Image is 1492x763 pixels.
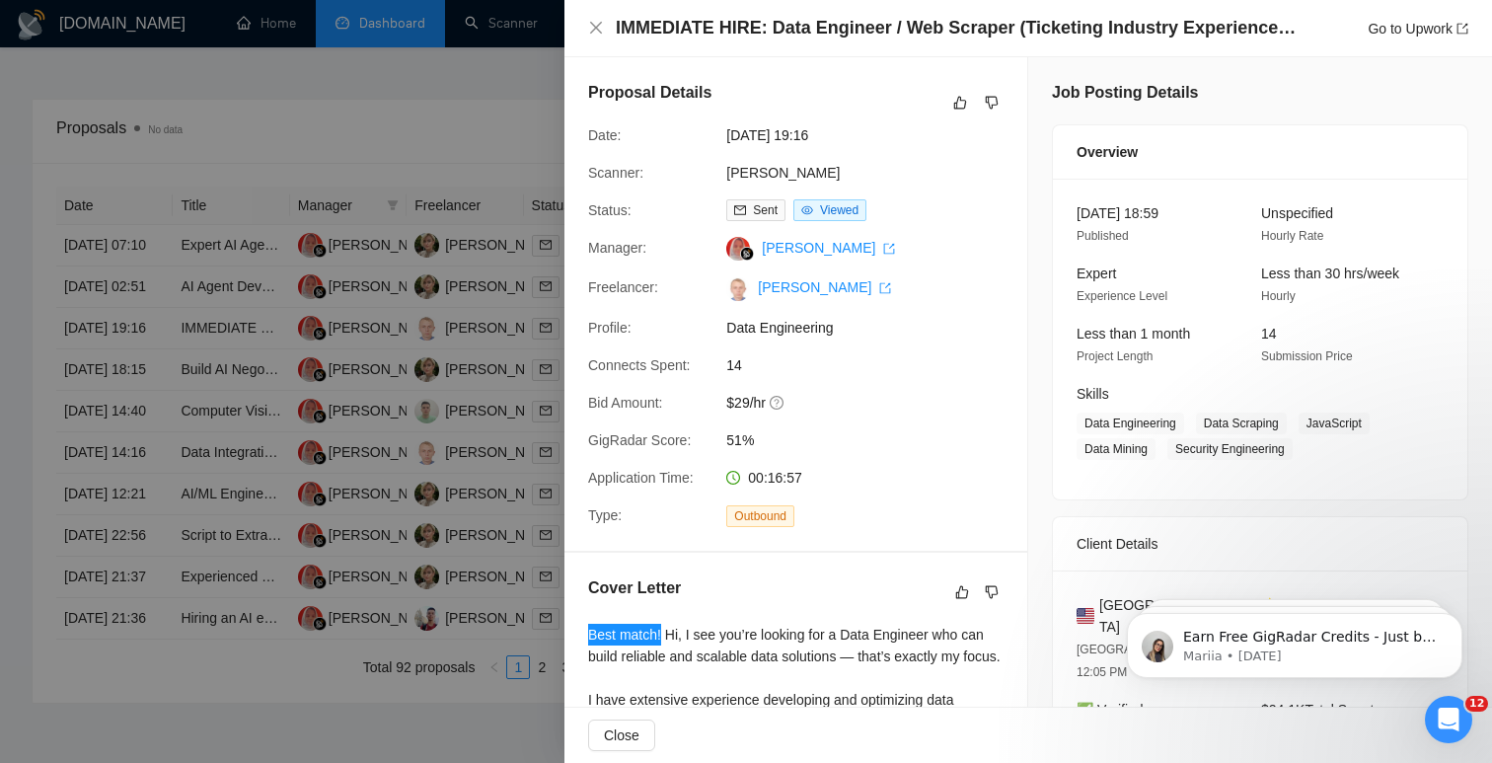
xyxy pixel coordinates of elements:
[726,317,1022,339] span: Data Engineering
[588,202,632,218] span: Status:
[948,91,972,114] button: like
[955,584,969,600] span: like
[1167,438,1293,460] span: Security Engineering
[985,584,999,600] span: dislike
[762,240,895,256] a: [PERSON_NAME] export
[1465,696,1488,712] span: 12
[1077,438,1156,460] span: Data Mining
[980,580,1004,604] button: dislike
[588,20,604,37] button: Close
[1077,349,1153,363] span: Project Length
[726,354,1022,376] span: 14
[1077,413,1184,434] span: Data Engineering
[588,320,632,336] span: Profile:
[1261,205,1333,221] span: Unspecified
[953,95,967,111] span: like
[820,203,858,217] span: Viewed
[753,203,778,217] span: Sent
[588,20,604,36] span: close
[604,725,639,746] span: Close
[588,507,622,523] span: Type:
[588,432,691,448] span: GigRadar Score:
[980,91,1004,114] button: dislike
[1368,21,1468,37] a: Go to Upworkexport
[1077,643,1200,679] span: [GEOGRAPHIC_DATA] 12:05 PM
[883,243,895,255] span: export
[588,165,643,181] span: Scanner:
[726,429,1022,451] span: 51%
[1077,141,1138,163] span: Overview
[1077,326,1190,342] span: Less than 1 month
[1196,413,1287,434] span: Data Scraping
[588,357,691,373] span: Connects Spent:
[1077,386,1109,402] span: Skills
[985,95,999,111] span: dislike
[588,576,681,600] h5: Cover Letter
[1077,289,1167,303] span: Experience Level
[740,247,754,261] img: gigradar-bm.png
[1261,326,1277,342] span: 14
[588,720,655,751] button: Close
[726,471,740,485] span: clock-circle
[726,124,1022,146] span: [DATE] 19:16
[726,392,1022,414] span: $29/hr
[588,279,658,295] span: Freelancer:
[726,277,750,301] img: c1NKzjz2GoOwfjQhMd5fzIaNVvcy5r8FgLMypMMxTMFXnPoaOID3-75d1sxLK7X0OL
[726,505,794,527] span: Outbound
[770,395,785,411] span: question-circle
[1425,696,1472,743] iframe: Intercom live chat
[1097,572,1492,710] iframe: Intercom notifications message
[1077,605,1094,627] img: 🇺🇸
[1077,205,1158,221] span: [DATE] 18:59
[588,470,694,486] span: Application Time:
[588,395,663,411] span: Bid Amount:
[1261,349,1353,363] span: Submission Price
[1052,81,1198,105] h5: Job Posting Details
[801,204,813,216] span: eye
[1077,517,1444,571] div: Client Details
[734,204,746,216] span: mail
[1261,266,1399,281] span: Less than 30 hrs/week
[1077,266,1116,281] span: Expert
[758,279,891,295] a: [PERSON_NAME] export
[950,580,974,604] button: like
[879,282,891,294] span: export
[588,127,621,143] span: Date:
[1299,413,1370,434] span: JavaScript
[616,16,1297,40] h4: IMMEDIATE HIRE: Data Engineer / Web Scraper (Ticketing Industry Experience Preferred)
[748,470,802,486] span: 00:16:57
[1077,702,1144,718] span: ✅ Verified
[1456,23,1468,35] span: export
[1261,229,1323,243] span: Hourly Rate
[588,81,711,105] h5: Proposal Details
[1077,229,1129,243] span: Published
[726,165,840,181] a: [PERSON_NAME]
[1261,289,1296,303] span: Hourly
[588,240,646,256] span: Manager:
